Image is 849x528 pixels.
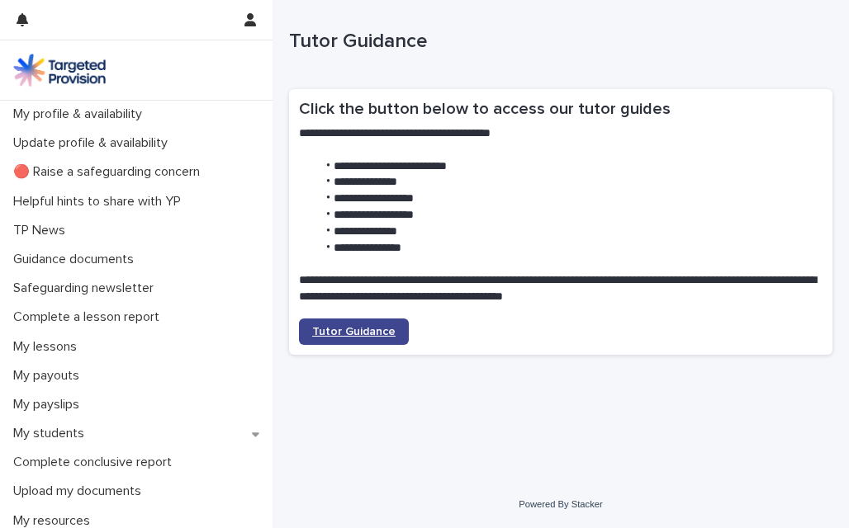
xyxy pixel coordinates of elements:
[7,135,181,151] p: Update profile & availability
[7,309,173,325] p: Complete a lesson report
[7,455,185,470] p: Complete conclusive report
[299,99,823,119] h2: Click the button below to access our tutor guides
[312,326,396,337] span: Tutor Guidance
[519,499,602,509] a: Powered By Stacker
[13,54,106,87] img: M5nRWzHhSzIhMunXDL62
[7,223,78,238] p: TP News
[7,194,194,210] p: Helpful hints to share with YP
[299,318,409,345] a: Tutor Guidance
[7,280,167,296] p: Safeguarding newsletter
[7,252,147,267] p: Guidance documents
[7,426,97,441] p: My students
[289,30,826,54] p: Tutor Guidance
[7,483,154,499] p: Upload my documents
[7,339,90,355] p: My lessons
[7,106,155,122] p: My profile & availability
[7,368,92,384] p: My payouts
[7,397,92,412] p: My payslips
[7,164,213,180] p: 🔴 Raise a safeguarding concern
